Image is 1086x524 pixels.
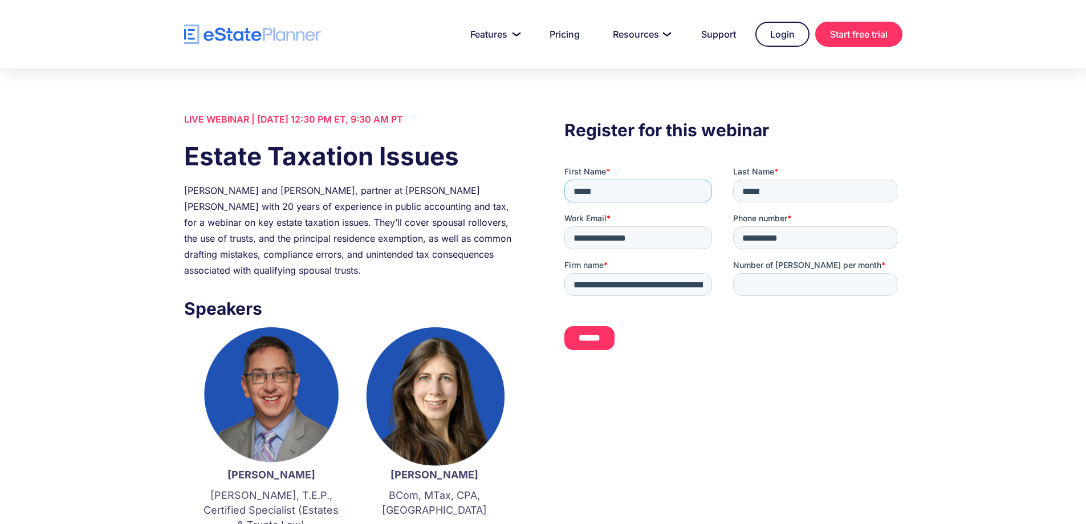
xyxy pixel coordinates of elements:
h1: Estate Taxation Issues [184,139,522,174]
a: Support [688,23,750,46]
a: Features [457,23,530,46]
a: Resources [599,23,682,46]
strong: [PERSON_NAME] [391,469,478,481]
h3: Register for this webinar [564,117,902,143]
div: [PERSON_NAME] and [PERSON_NAME], partner at [PERSON_NAME] [PERSON_NAME] with 20 years of experien... [184,182,522,278]
a: home [184,25,321,44]
h3: Speakers [184,295,522,322]
a: Start free trial [815,22,902,47]
p: BCom, MTax, CPA, [GEOGRAPHIC_DATA] [364,488,505,518]
a: Pricing [536,23,593,46]
strong: [PERSON_NAME] [227,469,315,481]
a: Login [755,22,810,47]
div: LIVE WEBINAR | [DATE] 12:30 PM ET, 9:30 AM PT [184,111,522,127]
iframe: Form 0 [564,166,902,360]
